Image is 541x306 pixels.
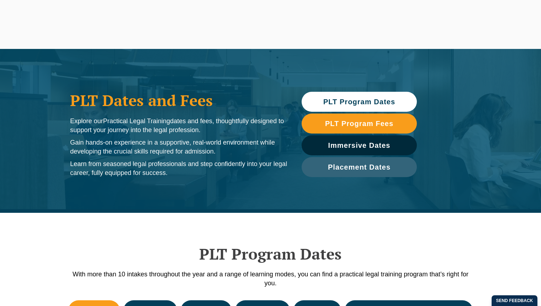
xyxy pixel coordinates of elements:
[67,245,474,263] h2: PLT Program Dates
[328,142,390,149] span: Immersive Dates
[302,135,417,155] a: Immersive Dates
[70,160,287,177] p: Learn from seasoned legal professionals and step confidently into your legal career, fully equipp...
[325,120,393,127] span: PLT Program Fees
[302,114,417,134] a: PLT Program Fees
[103,117,170,125] span: Practical Legal Training
[70,138,287,156] p: Gain hands-on experience in a supportive, real-world environment while developing the crucial ski...
[302,92,417,112] a: PLT Program Dates
[323,98,395,105] span: PLT Program Dates
[328,164,390,171] span: Placement Dates
[302,157,417,177] a: Placement Dates
[67,270,474,288] p: With more than 10 intakes throughout the year and a range of learning modes, you can find a pract...
[70,91,287,109] h1: PLT Dates and Fees
[70,117,287,135] p: Explore our dates and fees, thoughtfully designed to support your journey into the legal profession.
